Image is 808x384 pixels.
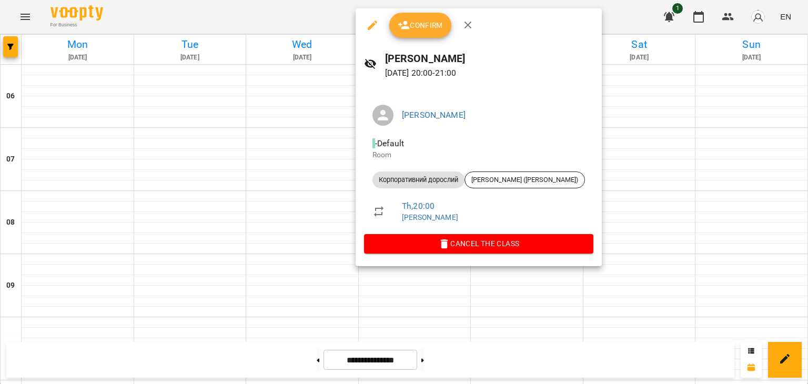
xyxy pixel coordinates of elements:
[464,171,585,188] div: [PERSON_NAME] ([PERSON_NAME])
[389,13,451,38] button: Confirm
[402,213,458,221] a: [PERSON_NAME]
[385,67,593,79] p: [DATE] 20:00 - 21:00
[372,138,406,148] span: - Default
[385,50,593,67] h6: [PERSON_NAME]
[402,201,435,211] a: Th , 20:00
[364,234,593,253] button: Cancel the class
[465,175,584,185] span: [PERSON_NAME] ([PERSON_NAME])
[402,110,466,120] a: [PERSON_NAME]
[372,237,585,250] span: Cancel the class
[372,175,464,185] span: Корпоративний дорослий
[372,150,585,160] p: Room
[398,19,443,32] span: Confirm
